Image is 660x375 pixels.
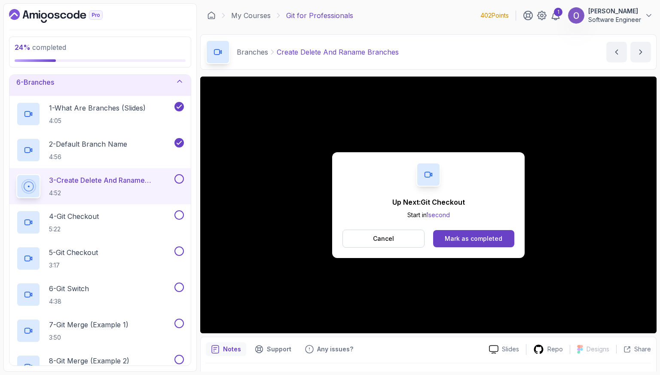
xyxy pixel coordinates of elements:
button: Feedback button [300,342,358,356]
p: 3 - Create Delete And Raname Branches [49,175,173,185]
button: Support button [250,342,296,356]
p: 4:56 [49,153,127,161]
p: 4:38 [49,297,89,306]
p: 3:50 [49,333,128,342]
a: Repo [526,344,570,355]
p: Share [634,345,651,353]
div: Mark as completed [445,234,502,243]
a: My Courses [231,10,271,21]
p: 5 - Git Checkout [49,247,98,258]
p: 3:17 [49,261,98,270]
button: 3-Create Delete And Raname Branches4:52 [16,174,184,198]
span: 24 % [15,43,31,52]
button: previous content [606,42,627,62]
button: Mark as completed [433,230,514,247]
a: Slides [482,345,526,354]
p: 4:52 [49,189,173,197]
p: 402 Points [480,11,509,20]
button: 6-Git Switch4:38 [16,283,184,307]
p: Software Engineer [588,15,641,24]
p: Git for Professionals [286,10,353,21]
button: next content [630,42,651,62]
p: 4:05 [49,117,146,125]
p: 8 - Git Merge (Example 2) [49,356,129,366]
p: Branches [237,47,268,57]
img: user profile image [568,7,584,24]
a: Dashboard [9,9,122,23]
button: 4-Git Checkout5:22 [16,210,184,234]
p: Designs [587,345,609,353]
span: 1 second [426,211,450,218]
p: 4 - Git Checkout [49,211,99,221]
button: Cancel [342,230,425,248]
h3: 6 - Branches [16,77,54,87]
p: 1 - What Are Branches (Slides) [49,103,146,113]
button: notes button [206,342,246,356]
div: 1 [554,8,562,16]
p: Start in [392,211,465,219]
p: Any issues? [317,345,353,353]
p: Cancel [373,234,394,243]
p: Create Delete And Raname Branches [277,47,399,57]
p: [PERSON_NAME] [588,7,641,15]
p: Slides [502,345,519,353]
p: 5:22 [49,225,99,234]
span: completed [15,43,66,52]
p: Repo [547,345,563,353]
button: 5-Git Checkout3:17 [16,246,184,270]
a: 1 [550,10,561,21]
button: user profile image[PERSON_NAME]Software Engineer [568,7,653,24]
a: Dashboard [207,11,216,20]
p: 2 - Default Branch Name [49,139,127,149]
button: 1-What Are Branches (Slides)4:05 [16,102,184,126]
button: Share [616,345,651,353]
p: 7 - Git Merge (Example 1) [49,320,128,330]
button: 6-Branches [9,68,191,96]
iframe: 3 - Create Delete and Raname Branches [200,77,657,333]
button: 7-Git Merge (Example 1)3:50 [16,319,184,343]
p: Up Next: Git Checkout [392,197,465,207]
p: Support [267,345,291,353]
p: 6 - Git Switch [49,283,89,294]
button: 2-Default Branch Name4:56 [16,138,184,162]
p: Notes [223,345,241,353]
